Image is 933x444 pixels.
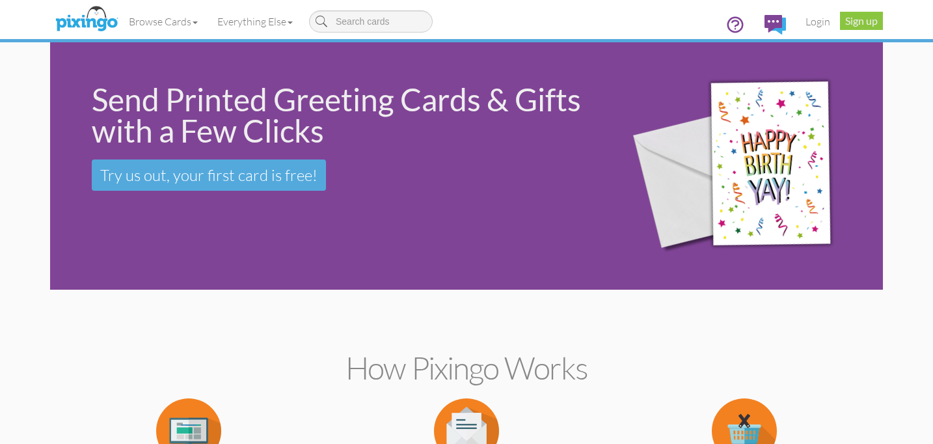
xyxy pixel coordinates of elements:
span: Try us out, your first card is free! [100,165,318,185]
a: Sign up [840,12,883,30]
a: Login [796,5,840,38]
img: pixingo logo [52,3,121,36]
a: Try us out, your first card is free! [92,160,326,191]
div: Send Printed Greeting Cards & Gifts with a Few Clicks [92,84,595,146]
a: Everything Else [208,5,303,38]
img: comments.svg [764,15,786,35]
input: Search cards [309,10,433,33]
img: 942c5090-71ba-4bfc-9a92-ca782dcda692.png [613,46,880,287]
h2: How Pixingo works [73,351,860,385]
a: Browse Cards [119,5,208,38]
